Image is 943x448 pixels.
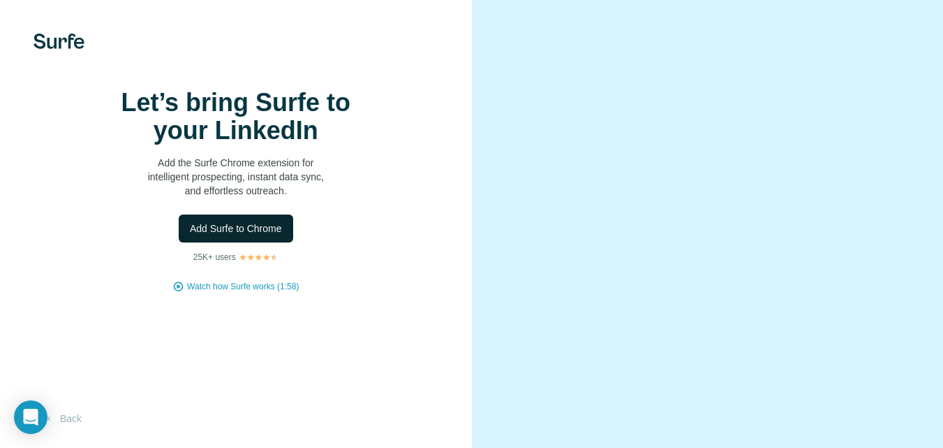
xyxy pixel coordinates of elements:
button: Watch how Surfe works (1:58) [187,280,299,293]
button: Add Surfe to Chrome [179,215,293,243]
button: Back [34,406,91,431]
h1: Let’s bring Surfe to your LinkedIn [96,89,376,145]
p: Add the Surfe Chrome extension for intelligent prospecting, instant data sync, and effortless out... [96,156,376,198]
img: Rating Stars [239,253,279,261]
p: 25K+ users [193,251,236,263]
img: Surfe's logo [34,34,84,49]
div: Open Intercom Messenger [14,400,47,434]
span: Add Surfe to Chrome [190,222,282,236]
